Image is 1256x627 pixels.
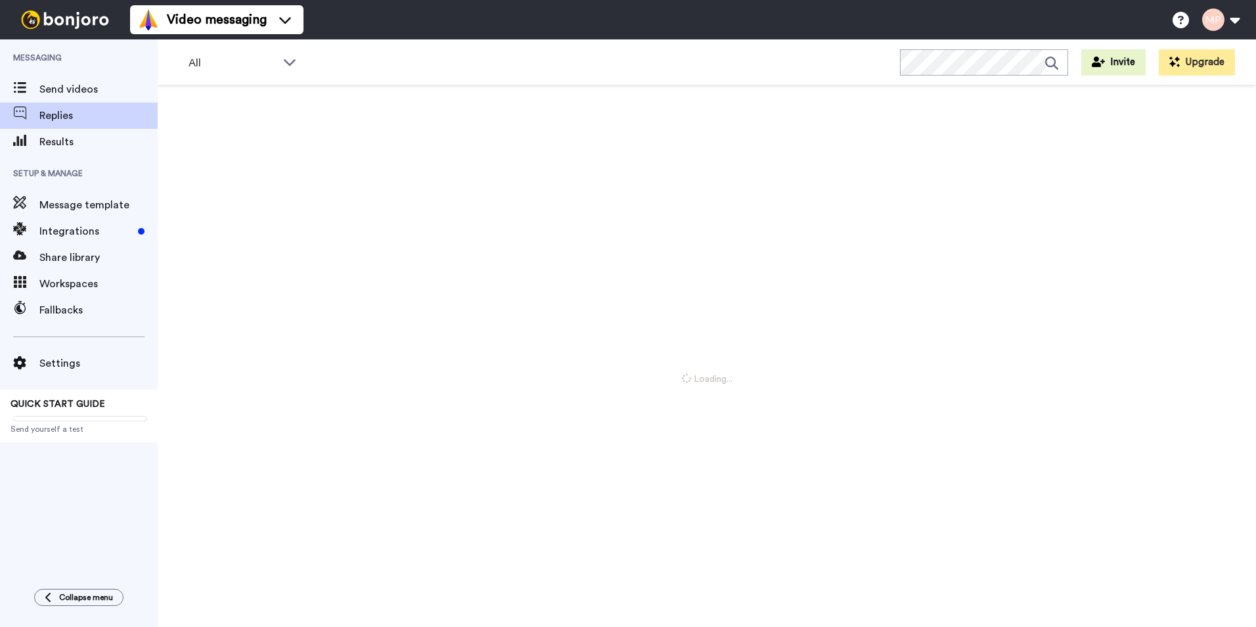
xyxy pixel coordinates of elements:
[682,373,732,386] span: Loading...
[39,197,158,213] span: Message template
[138,9,159,30] img: vm-color.svg
[34,589,123,606] button: Collapse menu
[39,302,158,318] span: Fallbacks
[11,400,105,409] span: QUICK START GUIDE
[189,55,277,71] span: All
[1159,49,1235,76] button: Upgrade
[1081,49,1146,76] button: Invite
[11,424,147,434] span: Send yourself a test
[16,11,114,29] img: bj-logo-header-white.svg
[167,11,267,29] span: Video messaging
[59,592,113,603] span: Collapse menu
[39,223,133,239] span: Integrations
[39,134,158,150] span: Results
[39,250,158,266] span: Share library
[39,356,158,371] span: Settings
[39,81,158,97] span: Send videos
[39,108,158,124] span: Replies
[39,276,158,292] span: Workspaces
